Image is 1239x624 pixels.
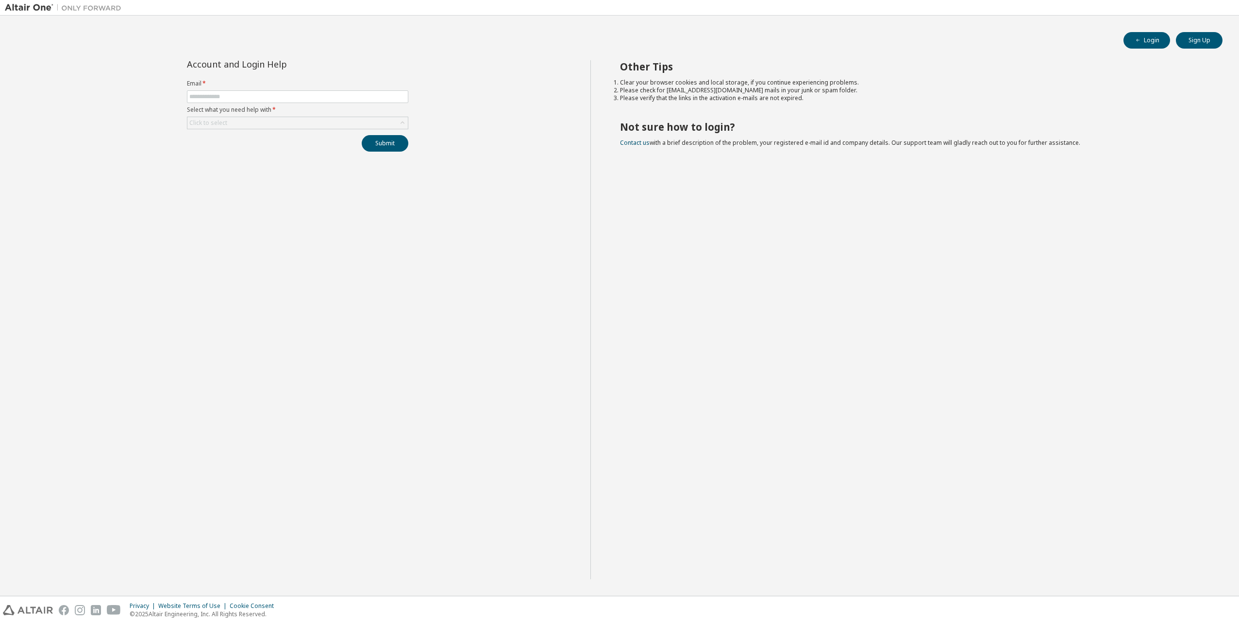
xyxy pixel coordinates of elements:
a: Contact us [620,139,650,147]
p: © 2025 Altair Engineering, Inc. All Rights Reserved. [130,610,280,618]
label: Email [187,80,408,87]
h2: Other Tips [620,60,1206,73]
li: Clear your browser cookies and local storage, if you continue experiencing problems. [620,79,1206,87]
img: youtube.svg [107,605,121,615]
img: linkedin.svg [91,605,101,615]
img: facebook.svg [59,605,69,615]
li: Please check for [EMAIL_ADDRESS][DOMAIN_NAME] mails in your junk or spam folder. [620,87,1206,94]
button: Sign Up [1176,32,1222,49]
span: with a brief description of the problem, your registered e-mail id and company details. Our suppo... [620,139,1080,147]
div: Account and Login Help [187,60,364,68]
img: Altair One [5,3,126,13]
div: Click to select [187,117,408,129]
h2: Not sure how to login? [620,121,1206,133]
img: altair_logo.svg [3,605,53,615]
div: Click to select [189,119,227,127]
div: Website Terms of Use [158,602,230,610]
div: Privacy [130,602,158,610]
li: Please verify that the links in the activation e-mails are not expired. [620,94,1206,102]
img: instagram.svg [75,605,85,615]
button: Login [1123,32,1170,49]
button: Submit [362,135,408,152]
label: Select what you need help with [187,106,408,114]
div: Cookie Consent [230,602,280,610]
